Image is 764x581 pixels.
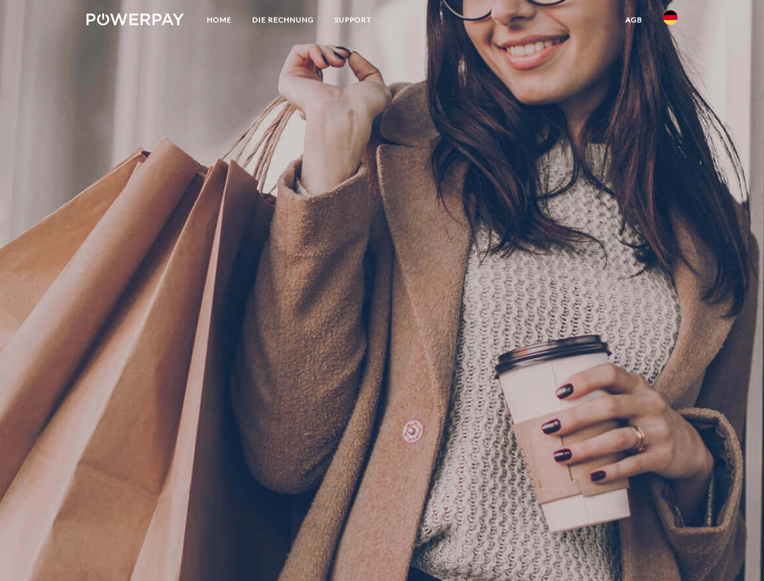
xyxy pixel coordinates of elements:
[615,9,653,31] a: agb
[242,9,324,31] a: DIE RECHNUNG
[87,13,184,25] img: logo-powerpay-white.svg
[324,9,382,31] a: SUPPORT
[197,9,242,31] a: Home
[663,10,677,25] img: de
